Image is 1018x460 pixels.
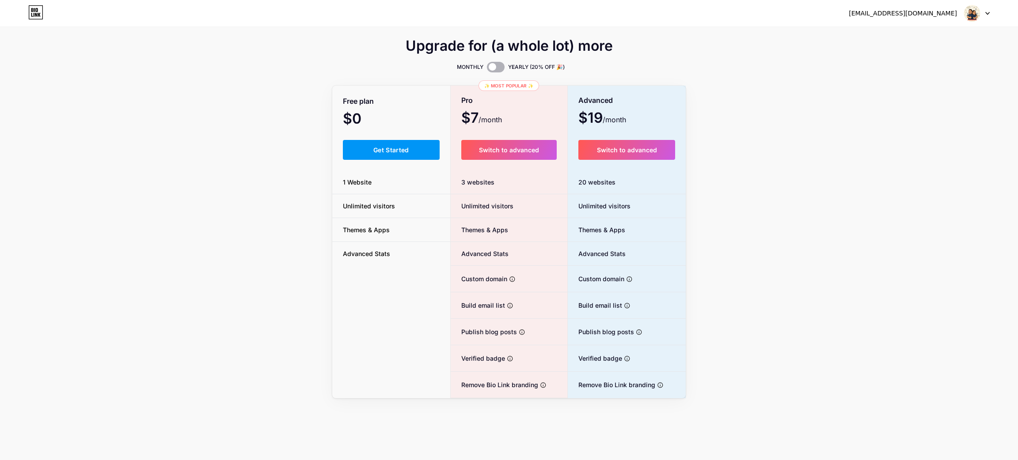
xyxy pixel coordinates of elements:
[451,249,509,258] span: Advanced Stats
[461,93,473,108] span: Pro
[568,380,655,389] span: Remove Bio Link branding
[568,249,626,258] span: Advanced Stats
[451,201,513,211] span: Unlimited visitors
[479,80,539,91] div: ✨ Most popular ✨
[451,354,505,363] span: Verified badge
[578,113,626,125] span: $19
[373,146,409,154] span: Get Started
[343,94,374,109] span: Free plan
[451,170,568,194] div: 3 websites
[964,5,980,22] img: janeimpressoes
[603,114,626,125] span: /month
[451,380,538,389] span: Remove Bio Link branding
[332,177,382,187] span: 1 Website
[406,41,613,51] span: Upgrade for (a whole lot) more
[332,201,406,211] span: Unlimited visitors
[479,146,539,154] span: Switch to advanced
[461,113,502,125] span: $7
[451,225,508,234] span: Themes & Apps
[568,354,622,363] span: Verified badge
[568,201,631,211] span: Unlimited visitors
[568,327,634,336] span: Publish blog posts
[332,249,401,258] span: Advanced Stats
[508,63,565,72] span: YEARLY (20% OFF 🎉)
[597,146,657,154] span: Switch to advanced
[479,114,502,125] span: /month
[451,274,507,283] span: Custom domain
[451,327,517,336] span: Publish blog posts
[568,301,622,310] span: Build email list
[343,140,440,160] button: Get Started
[457,63,483,72] span: MONTHLY
[578,140,675,160] button: Switch to advanced
[849,9,957,18] div: [EMAIL_ADDRESS][DOMAIN_NAME]
[568,225,625,234] span: Themes & Apps
[332,225,400,234] span: Themes & Apps
[568,274,624,283] span: Custom domain
[343,113,385,126] span: $0
[568,170,686,194] div: 20 websites
[578,93,613,108] span: Advanced
[451,301,505,310] span: Build email list
[461,140,557,160] button: Switch to advanced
